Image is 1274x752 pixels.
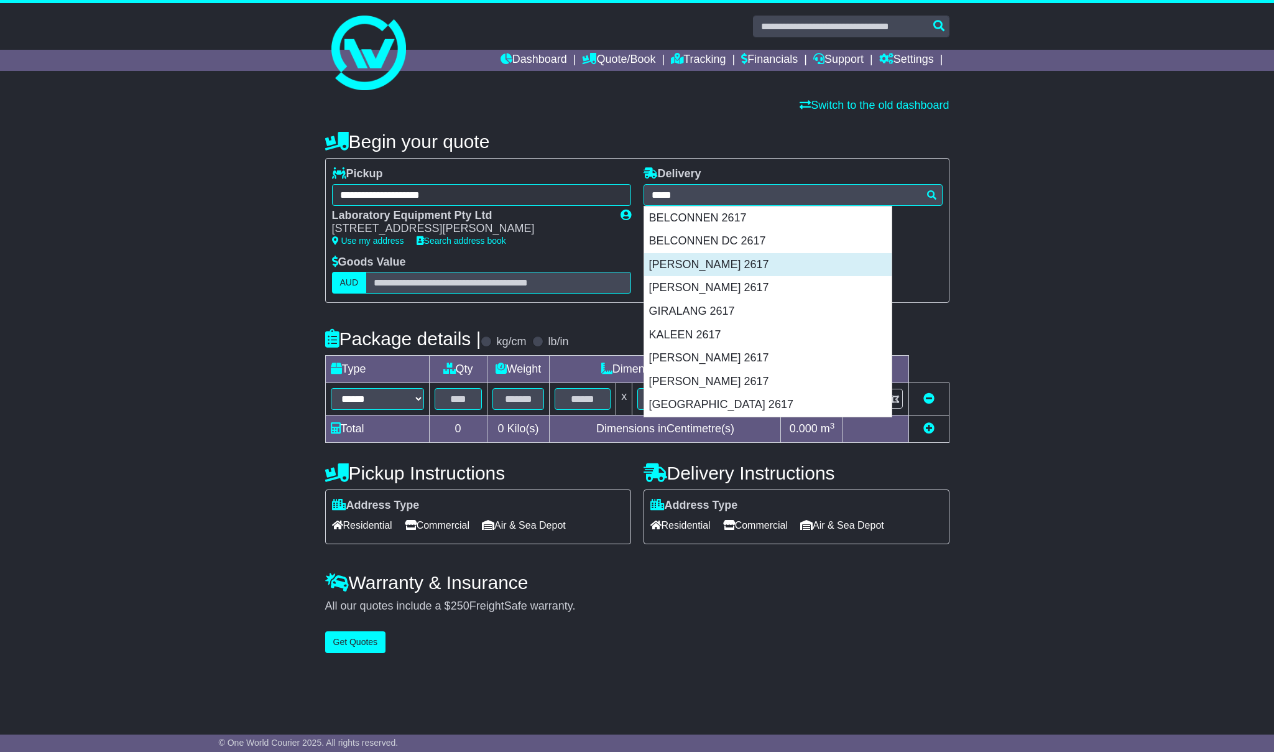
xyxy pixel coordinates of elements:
label: Pickup [332,167,383,181]
label: Goods Value [332,256,406,269]
a: Dashboard [501,50,567,71]
a: Switch to the old dashboard [800,99,949,111]
td: Qty [429,356,487,383]
h4: Pickup Instructions [325,463,631,483]
td: Kilo(s) [487,415,550,443]
td: 0 [429,415,487,443]
button: Get Quotes [325,631,386,653]
span: 0.000 [790,422,818,435]
span: 250 [451,600,469,612]
div: GIRALANG 2617 [644,300,892,323]
td: Type [325,356,429,383]
td: Weight [487,356,550,383]
a: Quote/Book [582,50,655,71]
h4: Begin your quote [325,131,949,152]
td: Dimensions in Centimetre(s) [550,415,781,443]
div: BELCONNEN DC 2617 [644,230,892,253]
span: m [821,422,835,435]
sup: 3 [830,421,835,430]
td: x [616,383,632,415]
span: Residential [332,516,392,535]
div: All our quotes include a $ FreightSafe warranty. [325,600,949,613]
a: Financials [741,50,798,71]
div: BELCONNEN 2617 [644,207,892,230]
div: [PERSON_NAME] 2617 [644,370,892,394]
label: kg/cm [496,335,526,349]
td: Total [325,415,429,443]
span: 0 [497,422,504,435]
label: Address Type [650,499,738,513]
label: lb/in [548,335,568,349]
div: [PERSON_NAME] 2617 [644,253,892,277]
span: Air & Sea Depot [482,516,566,535]
h4: Package details | [325,328,481,349]
div: Laboratory Equipment Pty Ltd [332,209,608,223]
div: [STREET_ADDRESS][PERSON_NAME] [332,222,608,236]
label: Delivery [644,167,701,181]
div: [PERSON_NAME] 2617 [644,276,892,300]
a: Remove this item [923,392,935,405]
span: Commercial [723,516,788,535]
h4: Delivery Instructions [644,463,949,483]
a: Use my address [332,236,404,246]
a: Search address book [417,236,506,246]
div: [PERSON_NAME] 2617 [644,346,892,370]
a: Support [813,50,864,71]
span: Residential [650,516,711,535]
td: Dimensions (L x W x H) [550,356,781,383]
h4: Warranty & Insurance [325,572,949,593]
typeahead: Please provide city [644,184,943,206]
a: Add new item [923,422,935,435]
span: Commercial [405,516,469,535]
span: © One World Courier 2025. All rights reserved. [219,738,399,748]
div: KALEEN 2617 [644,323,892,347]
a: Tracking [671,50,726,71]
label: Address Type [332,499,420,513]
a: Settings [879,50,934,71]
label: AUD [332,272,367,294]
div: [GEOGRAPHIC_DATA] 2617 [644,393,892,417]
span: Air & Sea Depot [800,516,884,535]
